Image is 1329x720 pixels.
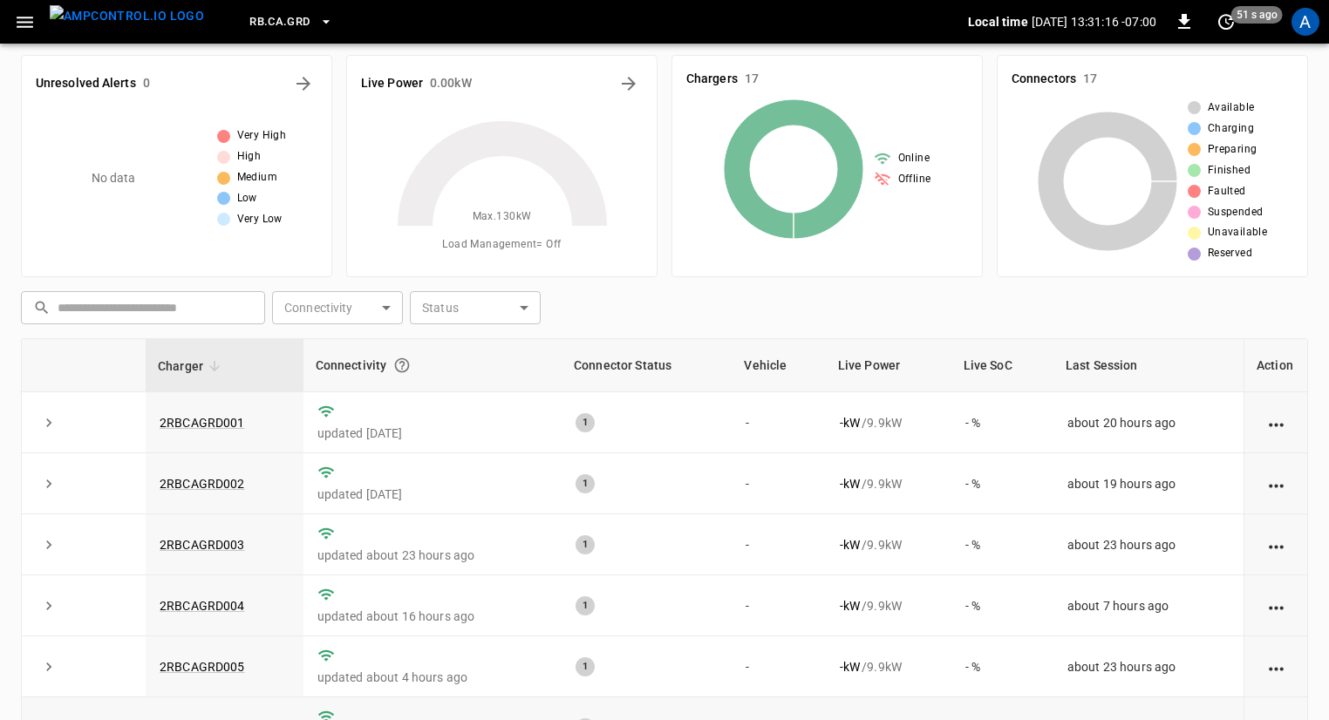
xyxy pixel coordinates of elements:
[361,74,423,93] h6: Live Power
[1208,224,1267,241] span: Unavailable
[442,236,561,254] span: Load Management = Off
[840,536,860,554] p: - kW
[732,453,825,514] td: -
[1012,70,1076,89] h6: Connectors
[386,350,418,381] button: Connection between the charger and our software.
[36,471,62,497] button: expand row
[317,669,548,686] p: updated about 4 hours ago
[316,350,549,381] div: Connectivity
[317,547,548,564] p: updated about 23 hours ago
[1265,658,1287,676] div: action cell options
[898,171,931,188] span: Offline
[732,392,825,453] td: -
[1083,70,1097,89] h6: 17
[1053,575,1244,636] td: about 7 hours ago
[840,536,937,554] div: / 9.9 kW
[745,70,759,89] h6: 17
[1053,453,1244,514] td: about 19 hours ago
[1292,8,1319,36] div: profile-icon
[92,169,136,187] p: No data
[840,475,937,492] div: / 9.9 kW
[840,475,860,492] p: - kW
[1208,183,1246,200] span: Faulted
[840,597,937,615] div: / 9.9 kW
[237,169,277,187] span: Medium
[562,339,732,392] th: Connector Status
[576,535,595,554] div: 1
[826,339,951,392] th: Live Power
[951,339,1053,392] th: Live SoC
[1208,120,1254,138] span: Charging
[242,5,339,39] button: RB.CA.GRD
[1208,245,1252,262] span: Reserved
[237,148,262,166] span: High
[237,127,287,145] span: Very High
[1208,99,1255,117] span: Available
[732,339,825,392] th: Vehicle
[430,74,472,93] h6: 0.00 kW
[36,654,62,680] button: expand row
[317,425,548,442] p: updated [DATE]
[732,514,825,575] td: -
[1208,141,1257,159] span: Preparing
[1265,414,1287,431] div: action cell options
[1208,204,1264,221] span: Suspended
[840,414,860,431] p: - kW
[951,575,1053,636] td: - %
[732,636,825,697] td: -
[36,593,62,619] button: expand row
[840,658,860,676] p: - kW
[36,74,136,93] h6: Unresolved Alerts
[473,208,532,226] span: Max. 130 kW
[840,658,937,676] div: / 9.9 kW
[576,474,595,493] div: 1
[1053,339,1244,392] th: Last Session
[36,410,62,436] button: expand row
[840,414,937,431] div: / 9.9 kW
[1265,475,1287,492] div: action cell options
[160,416,245,430] a: 2RBCAGRD001
[1053,392,1244,453] td: about 20 hours ago
[158,356,226,377] span: Charger
[36,532,62,558] button: expand row
[951,636,1053,697] td: - %
[1053,636,1244,697] td: about 23 hours ago
[290,70,317,98] button: All Alerts
[1265,536,1287,554] div: action cell options
[50,5,204,27] img: ampcontrol.io logo
[686,70,738,89] h6: Chargers
[1231,6,1283,24] span: 51 s ago
[160,599,245,613] a: 2RBCAGRD004
[1208,162,1251,180] span: Finished
[143,74,150,93] h6: 0
[317,486,548,503] p: updated [DATE]
[1244,339,1307,392] th: Action
[576,657,595,676] div: 1
[951,453,1053,514] td: - %
[951,514,1053,575] td: - %
[898,150,930,167] span: Online
[237,190,257,207] span: Low
[160,477,245,491] a: 2RBCAGRD002
[1053,514,1244,575] td: about 23 hours ago
[576,596,595,615] div: 1
[1212,8,1240,36] button: set refresh interval
[732,575,825,636] td: -
[317,608,548,625] p: updated about 16 hours ago
[160,538,245,552] a: 2RBCAGRD003
[840,597,860,615] p: - kW
[1032,13,1156,31] p: [DATE] 13:31:16 -07:00
[951,392,1053,453] td: - %
[576,413,595,432] div: 1
[968,13,1028,31] p: Local time
[615,70,643,98] button: Energy Overview
[237,211,283,228] span: Very Low
[249,12,310,32] span: RB.CA.GRD
[1265,597,1287,615] div: action cell options
[160,660,245,674] a: 2RBCAGRD005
